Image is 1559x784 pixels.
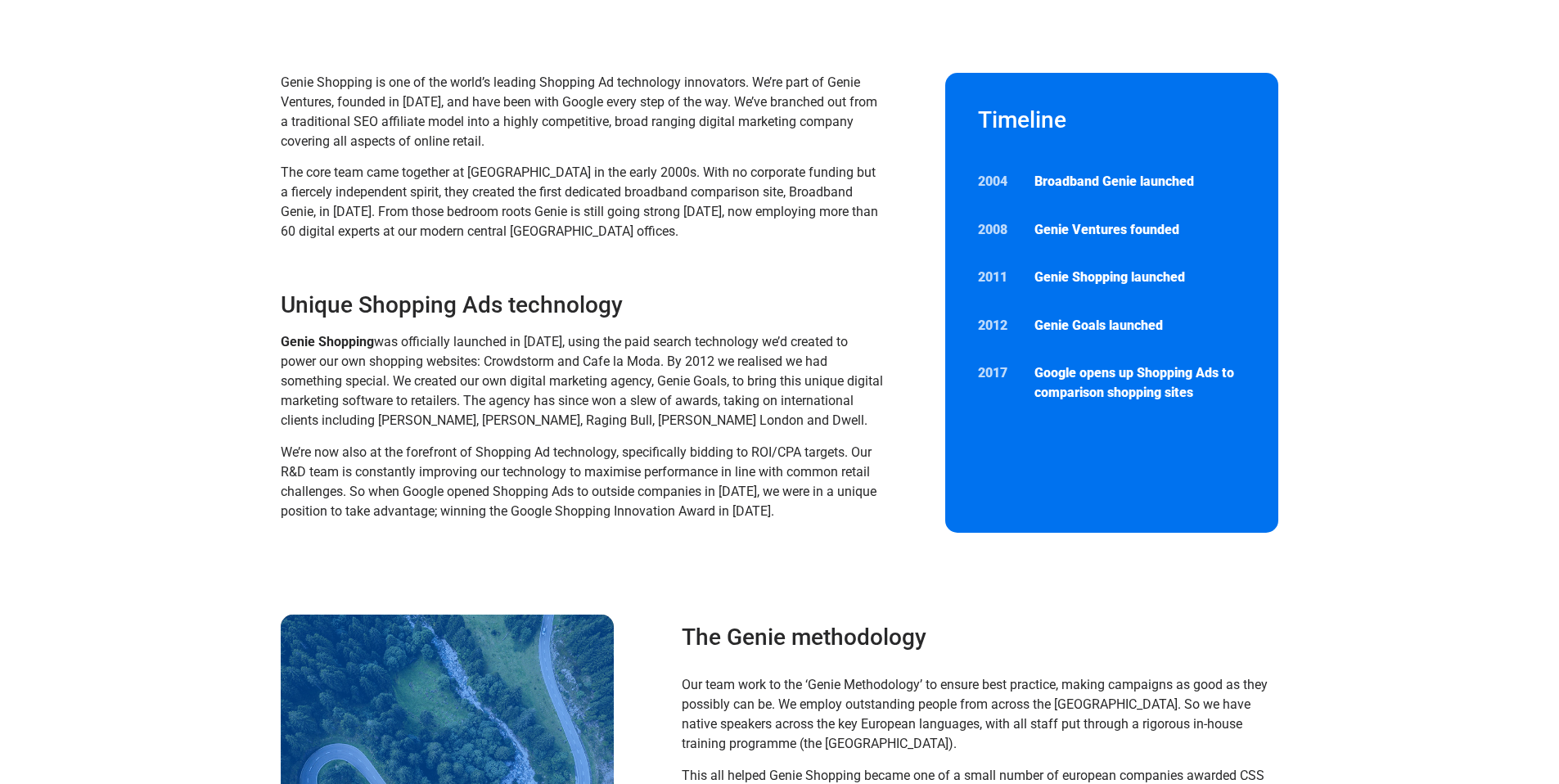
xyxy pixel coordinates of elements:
[1034,316,1246,336] p: Genie Goals launched
[1034,268,1246,287] p: Genie Shopping launched
[1034,172,1246,191] p: Broadband Genie launched
[682,677,1268,751] span: Our team work to the ‘Genie Methodology’ to ensure best practice, making campaigns as good as the...
[978,220,1019,240] p: 2008
[978,268,1019,287] p: 2011
[281,334,374,349] strong: Genie Shopping
[682,623,1270,652] h3: The Genie methodology
[978,172,1019,191] p: 2004
[281,74,877,149] span: Genie Shopping is one of the world’s leading Shopping Ad technology innovators. We’re part of Gen...
[978,316,1019,336] p: 2012
[281,164,878,239] span: The core team came together at [GEOGRAPHIC_DATA] in the early 2000s. With no corporate funding bu...
[281,291,885,320] h3: Unique Shopping Ads technology
[978,106,1246,135] h2: Timeline
[1034,220,1246,240] p: Genie Ventures founded
[281,334,883,428] span: was officially launched in [DATE], using the paid search technology we’d created to power our own...
[978,363,1019,383] p: 2017
[281,444,876,519] span: We’re now also at the forefront of Shopping Ad technology, specifically bidding to ROI/CPA target...
[1034,363,1246,403] p: Google opens up Shopping Ads to comparison shopping sites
